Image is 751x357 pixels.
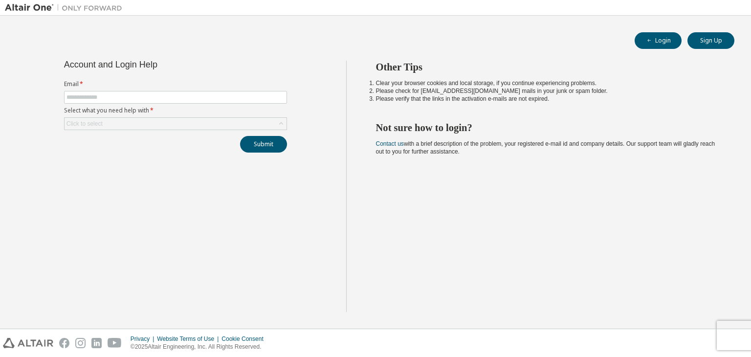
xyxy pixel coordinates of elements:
label: Email [64,80,287,88]
div: Privacy [131,335,157,343]
div: Account and Login Help [64,61,243,68]
span: with a brief description of the problem, your registered e-mail id and company details. Our suppo... [376,140,715,155]
h2: Other Tips [376,61,717,73]
li: Please verify that the links in the activation e-mails are not expired. [376,95,717,103]
img: Altair One [5,3,127,13]
p: © 2025 Altair Engineering, Inc. All Rights Reserved. [131,343,269,351]
div: Cookie Consent [221,335,269,343]
h2: Not sure how to login? [376,121,717,134]
img: youtube.svg [108,338,122,348]
li: Please check for [EMAIL_ADDRESS][DOMAIN_NAME] mails in your junk or spam folder. [376,87,717,95]
img: altair_logo.svg [3,338,53,348]
a: Contact us [376,140,404,147]
div: Website Terms of Use [157,335,221,343]
img: instagram.svg [75,338,86,348]
label: Select what you need help with [64,107,287,114]
button: Sign Up [687,32,734,49]
img: linkedin.svg [91,338,102,348]
img: facebook.svg [59,338,69,348]
div: Click to select [65,118,287,130]
button: Login [635,32,682,49]
div: Click to select [66,120,103,128]
button: Submit [240,136,287,153]
li: Clear your browser cookies and local storage, if you continue experiencing problems. [376,79,717,87]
